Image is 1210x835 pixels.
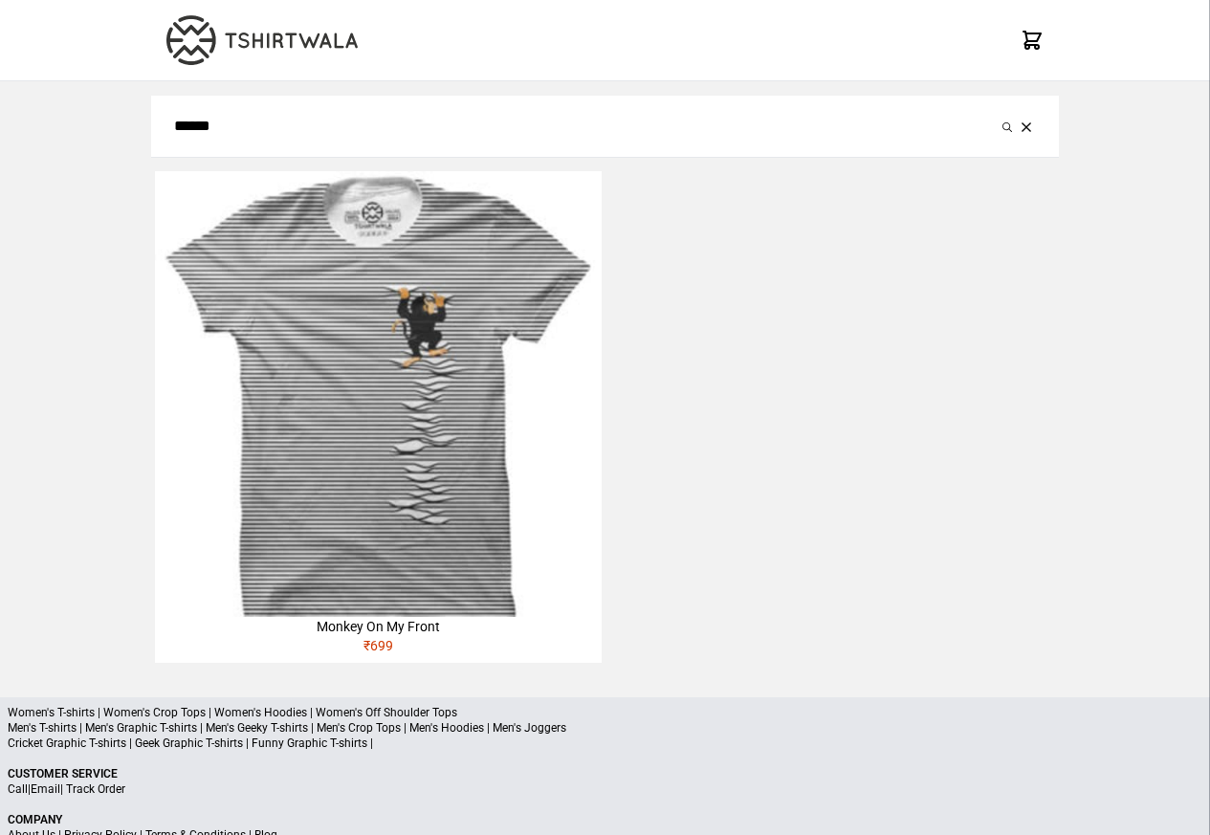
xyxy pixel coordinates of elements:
a: Monkey On My Front₹699 [155,171,601,663]
p: Company [8,812,1202,827]
img: monkey-climbing-320x320.jpg [155,171,601,617]
a: Call [8,782,28,796]
p: Men's T-shirts | Men's Graphic T-shirts | Men's Geeky T-shirts | Men's Crop Tops | Men's Hoodies ... [8,720,1202,736]
div: ₹ 699 [155,636,601,663]
button: Clear the search query. [1017,115,1036,138]
div: Monkey On My Front [155,617,601,636]
p: Women's T-shirts | Women's Crop Tops | Women's Hoodies | Women's Off Shoulder Tops [8,705,1202,720]
p: Customer Service [8,766,1202,781]
button: Submit your search query. [998,115,1017,138]
p: Cricket Graphic T-shirts | Geek Graphic T-shirts | Funny Graphic T-shirts | [8,736,1202,751]
img: TW-LOGO-400-104.png [166,15,358,65]
a: Email [31,782,60,796]
a: Track Order [66,782,125,796]
p: | | [8,781,1202,797]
